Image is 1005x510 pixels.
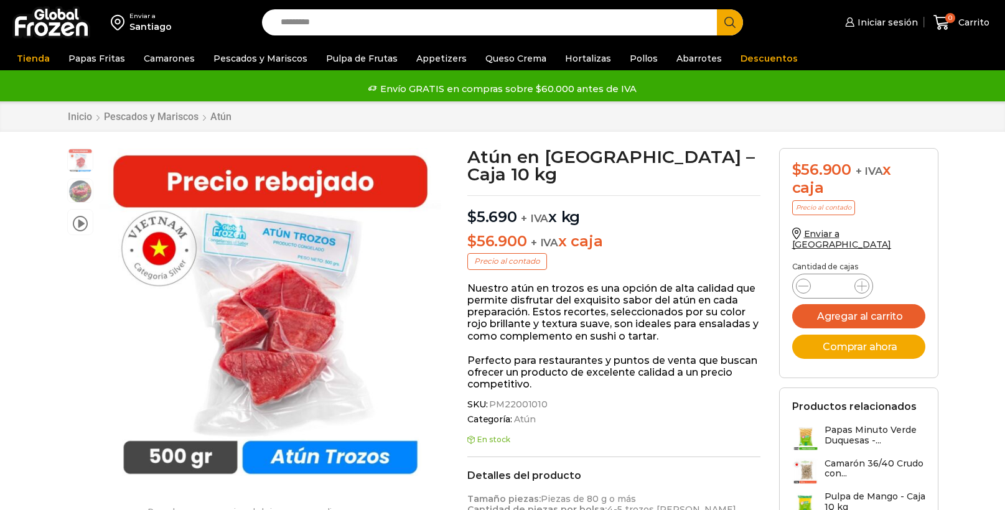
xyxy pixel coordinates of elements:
[792,228,892,250] a: Enviar a [GEOGRAPHIC_DATA]
[521,212,548,225] span: + IVA
[792,160,851,178] bdi: 56.900
[487,399,548,410] span: PM22001010
[821,277,844,295] input: Product quantity
[670,47,728,70] a: Abarrotes
[467,355,760,391] p: Perfecto para restaurantes y puntos de venta que buscan ofrecer un producto de excelente calidad ...
[68,149,93,174] span: atun trozo
[792,262,925,271] p: Cantidad de cajas
[467,148,760,183] h1: Atún en [GEOGRAPHIC_DATA] – Caja 10 kg
[129,12,172,21] div: Enviar a
[825,425,925,446] h3: Papas Minuto Verde Duquesas -...
[210,111,232,123] a: Atún
[467,233,760,251] p: x caja
[138,47,201,70] a: Camarones
[854,16,918,29] span: Iniciar sesión
[467,399,760,410] span: SKU:
[559,47,617,70] a: Hortalizas
[467,232,477,250] span: $
[410,47,473,70] a: Appetizers
[467,435,760,444] p: En stock
[717,9,743,35] button: Search button
[479,47,553,70] a: Queso Crema
[467,282,760,342] p: Nuestro atún en trozos es una opción de alta calidad que permite disfrutar del exquisito sabor de...
[792,200,855,215] p: Precio al contado
[68,179,93,204] span: foto tartaro atun
[825,458,925,480] h3: Camarón 36/40 Crudo con...
[467,493,541,504] strong: Tamaño piezas:
[531,236,558,249] span: + IVA
[100,148,441,489] div: 1 / 3
[320,47,404,70] a: Pulpa de Frutas
[930,8,993,37] a: 0 Carrito
[792,304,925,328] button: Agregar al carrito
[955,16,989,29] span: Carrito
[129,21,172,33] div: Santiago
[11,47,56,70] a: Tienda
[467,470,760,481] h2: Detalles del producto
[111,12,129,33] img: address-field-icon.svg
[734,47,804,70] a: Descuentos
[103,111,199,123] a: Pescados y Mariscos
[467,208,517,226] bdi: 5.690
[467,195,760,226] p: x kg
[467,253,547,269] p: Precio al contado
[624,47,664,70] a: Pollos
[100,148,441,489] img: atun trozo
[467,208,477,226] span: $
[792,401,917,412] h2: Productos relacionados
[792,425,925,452] a: Papas Minuto Verde Duquesas -...
[67,111,232,123] nav: Breadcrumb
[792,458,925,485] a: Camarón 36/40 Crudo con...
[792,335,925,359] button: Comprar ahora
[856,165,883,177] span: + IVA
[467,414,760,425] span: Categoría:
[792,161,925,197] div: x caja
[62,47,131,70] a: Papas Fritas
[67,111,93,123] a: Inicio
[207,47,314,70] a: Pescados y Mariscos
[467,232,526,250] bdi: 56.900
[792,160,802,178] span: $
[512,414,536,425] a: Atún
[842,10,918,35] a: Iniciar sesión
[945,13,955,23] span: 0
